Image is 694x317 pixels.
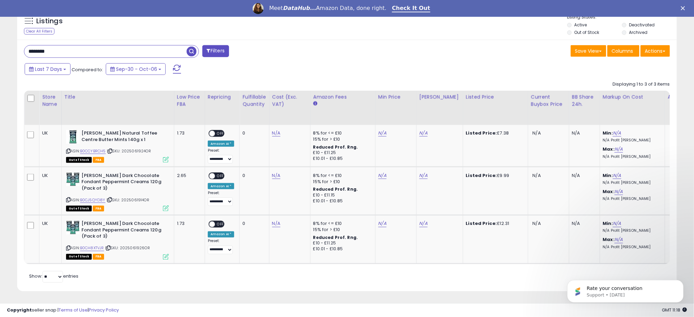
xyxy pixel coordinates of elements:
a: N/A [615,237,623,243]
a: N/A [272,130,280,137]
span: Last 7 Days [35,66,62,73]
b: [PERSON_NAME] Dark Chocolate Fondant Peppermint Creams 120g (Pack of 3) [81,221,165,242]
b: Listed Price: [466,172,497,179]
div: Preset: [208,239,235,254]
button: Columns [607,45,640,57]
p: Listing States: [567,14,677,21]
label: Archived [629,29,647,35]
div: 8% for <= £10 [313,173,370,179]
div: Preset: [208,191,235,206]
div: £10.01 - £10.85 [313,156,370,162]
div: Current Buybox Price [531,93,566,108]
div: 15% for > £10 [313,227,370,233]
a: Privacy Policy [89,307,119,313]
div: N/A [572,173,595,179]
div: Amazon AI * [208,231,235,238]
div: seller snap | | [7,307,119,314]
div: N/A [572,130,595,136]
div: 0 [242,221,264,227]
div: £10.01 - £10.85 [313,198,370,204]
a: N/A [272,220,280,227]
a: N/A [615,188,623,195]
div: 2.65 [177,173,200,179]
div: Fulfillable Quantity [242,93,266,108]
span: FBA [93,254,104,260]
b: Min: [603,130,613,136]
div: 8% for <= £10 [313,221,370,227]
div: [PERSON_NAME] [419,93,460,101]
h5: Listings [36,16,63,26]
div: 15% for > £10 [313,179,370,185]
div: £7.38 [466,130,523,136]
span: All listings that are currently out of stock and unavailable for purchase on Amazon [66,206,92,212]
span: Sep-30 - Oct-06 [116,66,157,73]
small: Amazon Fees. [313,101,317,107]
a: B0CJ5QYD8Y [80,197,105,203]
b: Max: [603,188,615,195]
div: Close [681,6,688,10]
a: B0CH8XTVJR [80,245,104,251]
a: N/A [613,220,621,227]
div: £12.31 [466,221,523,227]
span: FBA [93,157,104,163]
b: [PERSON_NAME] Dark Chocolate Fondant Peppermint Creams 120g (Pack of 3) [81,173,165,193]
b: Max: [603,237,615,243]
button: Save View [571,45,606,57]
span: | SKU: 2025061926OR [105,245,150,251]
div: UK [42,221,56,227]
b: Listed Price: [466,220,497,227]
p: N/A Profit [PERSON_NAME] [603,229,660,233]
div: Displaying 1 to 3 of 3 items [613,81,670,88]
div: Markup on Cost [603,93,662,101]
div: £9.99 [466,173,523,179]
img: Profile image for Georgie [253,3,264,14]
i: DataHub... [283,5,316,11]
button: Last 7 Days [25,63,71,75]
div: Store Name [42,93,59,108]
span: Show: entries [29,273,78,280]
div: BB Share 24h. [572,93,597,108]
div: 0 [242,173,264,179]
span: OFF [215,173,226,179]
div: £10 - £11.25 [313,241,370,246]
a: Terms of Use [59,307,88,313]
button: Actions [641,45,670,57]
th: The percentage added to the cost of goods (COGS) that forms the calculator for Min & Max prices. [600,91,665,125]
div: N/A [572,221,595,227]
a: N/A [378,130,387,137]
div: £10 - £11.15 [313,192,370,198]
span: | SKU: 2025061914OR [106,197,149,203]
a: N/A [613,172,621,179]
button: Filters [202,45,229,57]
span: All listings that are currently out of stock and unavailable for purchase on Amazon [66,254,92,260]
div: 8% for <= £10 [313,130,370,136]
span: FBA [93,206,104,212]
div: ASIN: [66,173,169,211]
a: N/A [272,172,280,179]
img: 51gH5Lxe1WL._SL40_.jpg [66,221,80,234]
div: Amazon AI * [208,183,235,189]
strong: Copyright [7,307,32,313]
a: N/A [613,130,621,137]
p: N/A Profit [PERSON_NAME] [603,180,660,185]
div: ASIN: [66,221,169,259]
b: Reduced Prof. Rng. [313,144,358,150]
b: Max: [603,146,615,152]
div: ASIN: [66,130,169,162]
img: 51ys6pxuIJL._SL40_.jpg [66,130,80,144]
a: N/A [378,172,387,179]
span: Compared to: [72,66,103,73]
div: 1.73 [177,130,200,136]
div: 1.73 [177,221,200,227]
b: Listed Price: [466,130,497,136]
div: £10 - £11.25 [313,150,370,156]
label: Active [575,22,587,28]
div: 0 [242,130,264,136]
img: 51gH5Lxe1WL._SL40_.jpg [66,173,80,186]
span: N/A [533,130,541,136]
div: Clear All Filters [24,28,54,35]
